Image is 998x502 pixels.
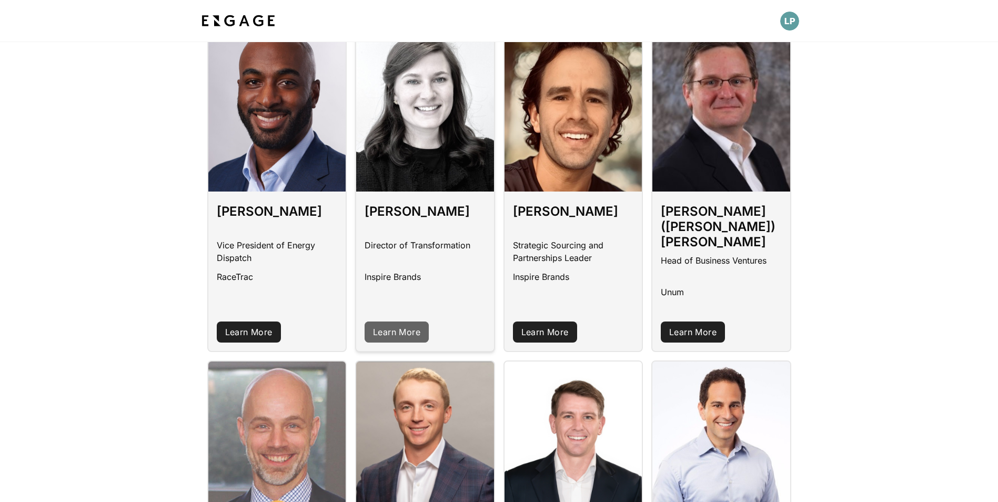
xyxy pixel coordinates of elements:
[513,322,577,343] a: Learn More
[217,204,322,224] h3: [PERSON_NAME]
[513,270,569,283] p: Inspire Brands
[661,286,684,298] p: Unum
[365,270,421,283] p: Inspire Brands
[780,12,799,31] button: Open profile menu
[513,239,634,270] p: Strategic Sourcing and Partnerships Leader
[365,239,470,258] p: Director of Transformation
[217,239,338,270] p: Vice President of Energy Dispatch
[217,270,253,283] p: RaceTrac
[513,204,618,224] h3: [PERSON_NAME]
[217,322,281,343] a: Learn More
[365,322,429,343] a: Learn More
[661,254,767,273] p: Head of Business Ventures
[780,12,799,31] img: Profile picture of Leon Parfenov
[365,204,470,224] h3: [PERSON_NAME]
[661,322,725,343] a: Learn More
[661,204,782,254] h3: [PERSON_NAME] ([PERSON_NAME]) [PERSON_NAME]
[199,12,277,31] img: bdf1fb74-1727-4ba0-a5bd-bc74ae9fc70b.jpeg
